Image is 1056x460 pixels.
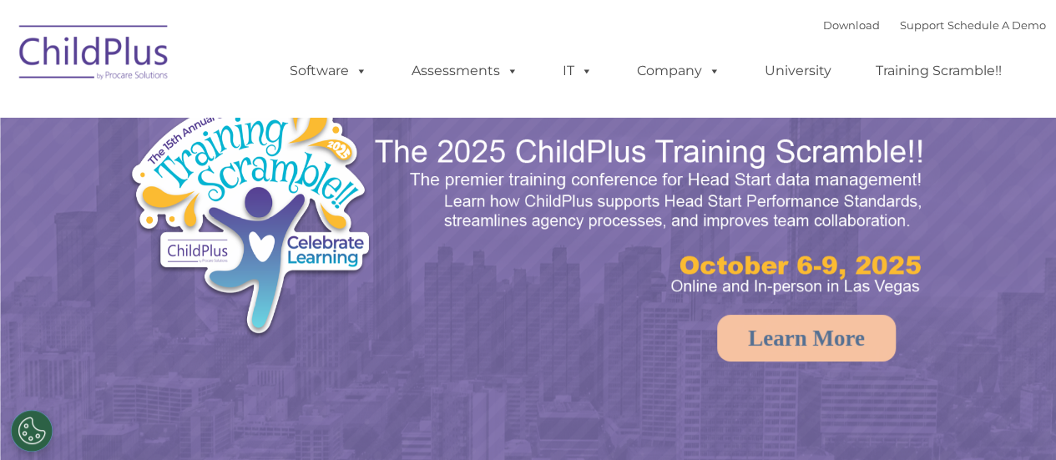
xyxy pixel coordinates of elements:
[273,54,384,88] a: Software
[11,410,53,452] button: Cookies Settings
[717,315,896,361] a: Learn More
[620,54,737,88] a: Company
[546,54,609,88] a: IT
[947,18,1046,32] a: Schedule A Demo
[748,54,848,88] a: University
[395,54,535,88] a: Assessments
[823,18,1046,32] font: |
[900,18,944,32] a: Support
[859,54,1018,88] a: Training Scramble!!
[823,18,880,32] a: Download
[11,13,178,97] img: ChildPlus by Procare Solutions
